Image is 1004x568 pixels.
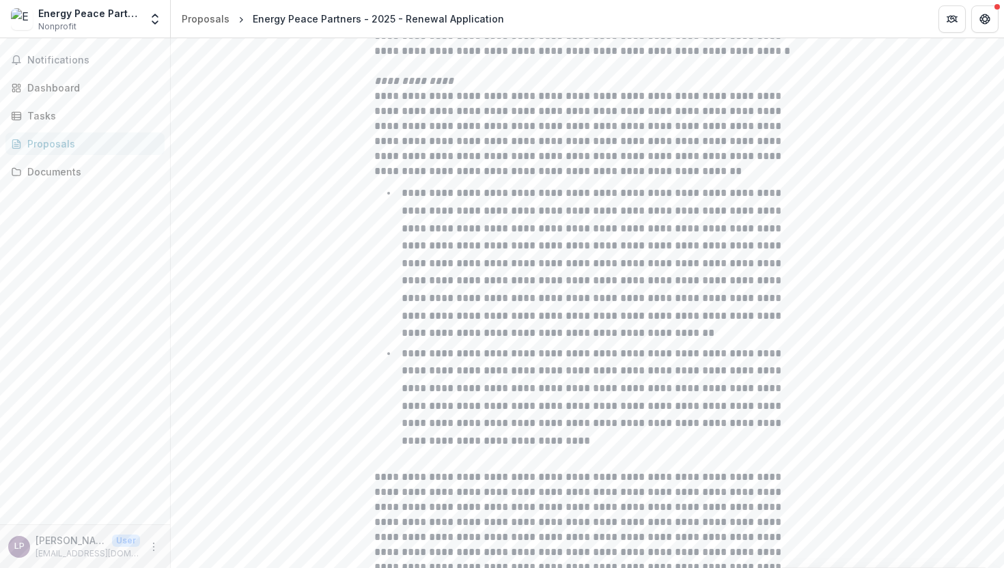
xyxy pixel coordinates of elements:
[145,539,162,555] button: More
[5,132,165,155] a: Proposals
[176,9,235,29] a: Proposals
[182,12,229,26] div: Proposals
[938,5,966,33] button: Partners
[27,137,154,151] div: Proposals
[38,20,76,33] span: Nonprofit
[112,535,140,547] p: User
[27,165,154,179] div: Documents
[5,49,165,71] button: Notifications
[36,533,107,548] p: [PERSON_NAME]
[38,6,140,20] div: Energy Peace Partners
[27,109,154,123] div: Tasks
[27,55,159,66] span: Notifications
[11,8,33,30] img: Energy Peace Partners
[36,548,140,560] p: [EMAIL_ADDRESS][DOMAIN_NAME]
[176,9,510,29] nav: breadcrumb
[5,104,165,127] a: Tasks
[5,160,165,183] a: Documents
[145,5,165,33] button: Open entity switcher
[971,5,999,33] button: Get Help
[14,542,25,551] div: Lindsey Padjen
[27,81,154,95] div: Dashboard
[253,12,504,26] div: Energy Peace Partners - 2025 - Renewal Application
[5,76,165,99] a: Dashboard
